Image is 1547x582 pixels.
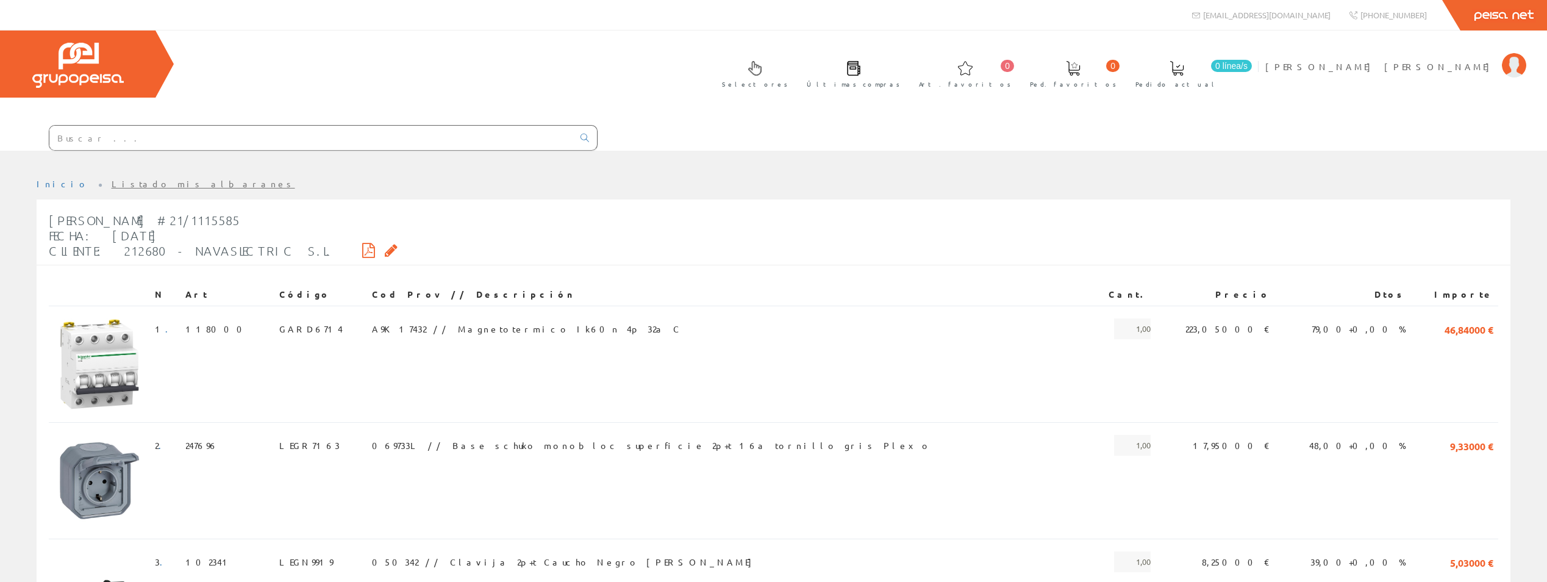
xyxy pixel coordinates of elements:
span: LEGR7163 [279,435,340,456]
span: 39,00+0,00 % [1310,551,1406,572]
a: . [165,323,176,334]
span: Selectores [722,78,788,90]
i: Descargar PDF [362,246,375,254]
span: 46,84000 € [1445,318,1493,339]
span: 1,00 [1114,318,1151,339]
span: Ped. favoritos [1030,78,1116,90]
span: Últimas compras [807,78,900,90]
span: [PERSON_NAME] #21/1115585 Fecha: [DATE] Cliente: 212680 - NAVASLECTRIC S.L. [49,213,333,258]
a: . [160,556,170,567]
span: 223,05000 € [1185,318,1270,339]
span: 1,00 [1114,435,1151,456]
img: Grupo Peisa [32,43,124,88]
span: 5,03000 € [1450,551,1493,572]
span: 2 [155,435,169,456]
span: 118000 [185,318,249,339]
span: 1 [155,318,176,339]
span: 102341 [185,551,232,572]
th: Precio [1156,284,1276,306]
a: Selectores [710,51,794,95]
a: [PERSON_NAME] [PERSON_NAME] [1265,51,1526,62]
span: 247696 [185,435,218,456]
a: Listado mis albaranes [112,178,295,189]
th: Código [274,284,367,306]
span: Art. favoritos [919,78,1011,90]
span: [PERSON_NAME] [PERSON_NAME] [1265,60,1496,73]
span: 0 [1106,60,1120,72]
i: Solicitar por email copia firmada [385,246,398,254]
th: N [150,284,180,306]
span: 0 línea/s [1211,60,1252,72]
span: GARD6714 [279,318,343,339]
span: [EMAIL_ADDRESS][DOMAIN_NAME] [1203,10,1331,20]
th: Importe [1411,284,1499,306]
span: 48,00+0,00 % [1309,435,1406,456]
span: 050342 // Clavija 2p+t Caucho Negro [PERSON_NAME] [372,551,758,572]
span: [PHONE_NUMBER] [1360,10,1427,20]
span: 069733L // Base schuko monobloc superficie 2p+t 16a tornillo gris Plexo [372,435,931,456]
span: 9,33000 € [1450,435,1493,456]
th: Dtos [1275,284,1410,306]
span: 3 [155,551,170,572]
th: Cant. [1090,284,1156,306]
span: 1,00 [1114,551,1151,572]
span: A9K17432 // Magnetotermico Ik60n 4p 32a C [372,318,682,339]
input: Buscar ... [49,126,573,150]
img: Foto artículo (150x150) [54,318,145,410]
a: Inicio [37,178,88,189]
span: 0 [1001,60,1014,72]
img: Foto artículo (150x150) [54,435,145,526]
span: 79,00+0,00 % [1312,318,1406,339]
th: Art [180,284,274,306]
a: Últimas compras [795,51,906,95]
a: . [159,440,169,451]
span: LEGN9919 [279,551,333,572]
span: 8,25000 € [1202,551,1270,572]
th: Cod Prov // Descripción [367,284,1090,306]
span: 17,95000 € [1193,435,1270,456]
span: Pedido actual [1135,78,1218,90]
